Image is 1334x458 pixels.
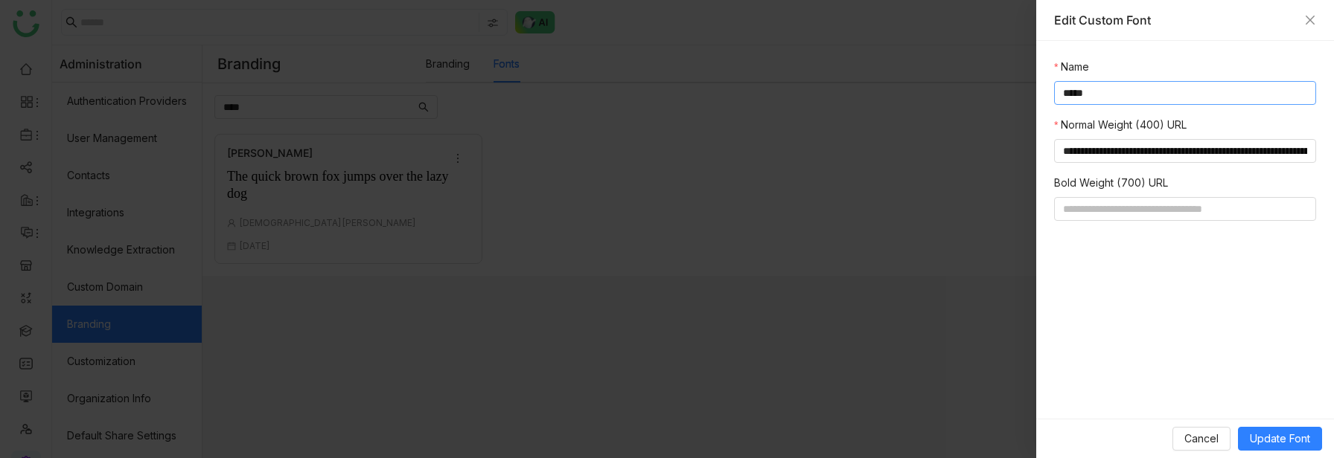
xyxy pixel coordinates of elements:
button: Update Font [1238,427,1322,451]
span: Update Font [1250,430,1310,447]
label: Bold Weight (700) URL [1054,175,1168,191]
label: Name [1054,59,1089,75]
span: Cancel [1184,430,1219,447]
button: Close [1304,14,1316,26]
label: Normal Weight (400) URL [1054,117,1187,133]
button: Cancel [1172,427,1231,451]
div: Edit Custom Font [1054,12,1297,28]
